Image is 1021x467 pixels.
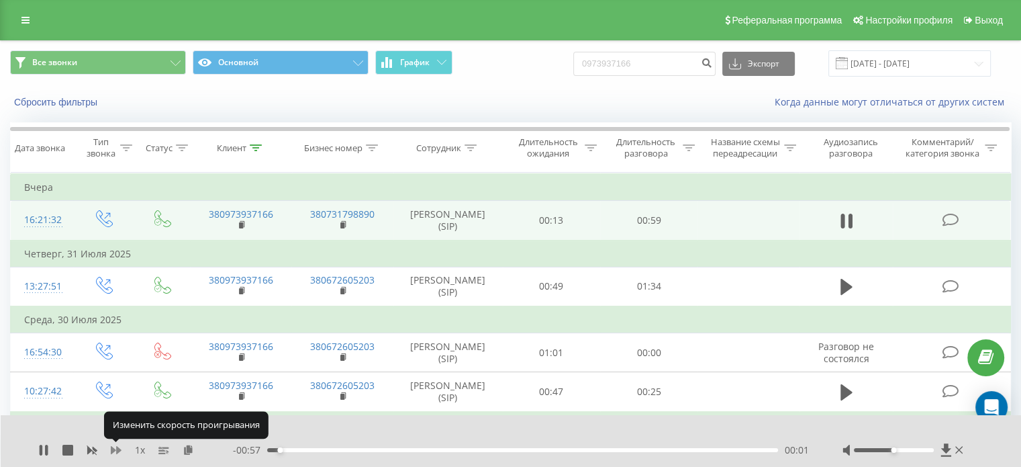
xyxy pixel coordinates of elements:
[503,267,600,306] td: 00:49
[193,50,369,75] button: Основной
[393,333,503,372] td: [PERSON_NAME] (SIP)
[400,58,430,67] span: График
[24,207,60,233] div: 16:21:32
[209,273,273,286] a: 380973937166
[416,142,461,154] div: Сотрудник
[375,50,452,75] button: График
[85,136,116,159] div: Тип звонка
[310,273,375,286] a: 380672605203
[24,378,60,405] div: 10:27:42
[310,340,375,353] a: 380672605203
[310,379,375,392] a: 380672605203
[600,201,697,241] td: 00:59
[975,15,1003,26] span: Выход
[217,142,246,154] div: Клиент
[24,339,60,366] div: 16:54:30
[393,201,503,241] td: [PERSON_NAME] (SIP)
[393,267,503,306] td: [PERSON_NAME] (SIP)
[11,241,1011,267] td: Четверг, 31 Июля 2025
[785,443,809,457] span: 00:01
[32,57,77,68] span: Все звонки
[775,95,1011,108] a: Когда данные могут отличаться от других систем
[310,208,375,220] a: 380731798890
[11,412,1011,439] td: Вторник, 29 Июля 2025
[503,201,600,241] td: 00:13
[503,333,600,372] td: 01:01
[209,379,273,392] a: 380973937166
[903,136,981,159] div: Комментарий/категория звонка
[503,372,600,412] td: 00:47
[104,412,269,439] div: Изменить скорость проигрывания
[24,273,60,300] div: 13:27:51
[10,50,186,75] button: Все звонки
[812,136,890,159] div: Аудиозапись разговора
[277,448,283,453] div: Accessibility label
[600,267,697,306] td: 01:34
[393,372,503,412] td: [PERSON_NAME] (SIP)
[612,136,679,159] div: Длительность разговора
[515,136,582,159] div: Длительность ожидания
[865,15,953,26] span: Настройки профиля
[732,15,842,26] span: Реферальная программа
[146,142,173,154] div: Статус
[15,142,65,154] div: Дата звонка
[722,52,795,76] button: Экспорт
[209,340,273,353] a: 380973937166
[891,448,896,453] div: Accessibility label
[209,208,273,220] a: 380973937166
[11,306,1011,333] td: Среда, 30 Июля 2025
[975,391,1008,423] div: Open Intercom Messenger
[573,52,716,76] input: Поиск по номеру
[233,443,267,457] span: - 00:57
[304,142,362,154] div: Бизнес номер
[10,96,104,108] button: Сбросить фильтры
[135,443,145,457] span: 1 x
[11,174,1011,201] td: Вчера
[600,333,697,372] td: 00:00
[818,340,874,365] span: Разговор не состоялся
[600,372,697,412] td: 00:25
[710,136,781,159] div: Название схемы переадресации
